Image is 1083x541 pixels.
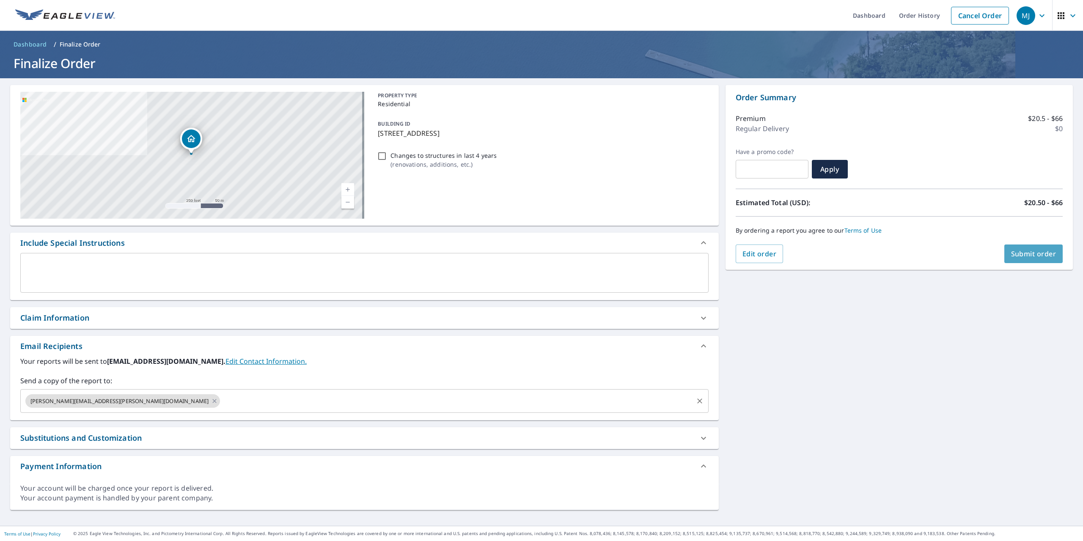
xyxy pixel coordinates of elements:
li: / [54,39,56,49]
a: Current Level 17, Zoom In [341,183,354,196]
p: By ordering a report you agree to our [736,227,1063,234]
p: Changes to structures in last 4 years [390,151,497,160]
div: Email Recipients [20,341,82,352]
span: Apply [819,165,841,174]
p: Residential [378,99,705,108]
h1: Finalize Order [10,55,1073,72]
div: Your account will be charged once your report is delivered. [20,483,709,493]
a: Privacy Policy [33,531,60,537]
button: Apply [812,160,848,179]
b: [EMAIL_ADDRESS][DOMAIN_NAME]. [107,357,225,366]
span: [PERSON_NAME][EMAIL_ADDRESS][PERSON_NAME][DOMAIN_NAME] [25,397,214,405]
div: MJ [1017,6,1035,25]
p: ( renovations, additions, etc. ) [390,160,497,169]
p: Premium [736,113,766,124]
p: [STREET_ADDRESS] [378,128,705,138]
div: Payment Information [20,461,102,472]
p: $20.50 - $66 [1024,198,1063,208]
a: Cancel Order [951,7,1009,25]
div: Your account payment is handled by your parent company. [20,493,709,503]
p: | [4,531,60,536]
div: [PERSON_NAME][EMAIL_ADDRESS][PERSON_NAME][DOMAIN_NAME] [25,394,220,408]
a: EditContactInfo [225,357,307,366]
p: Order Summary [736,92,1063,103]
img: EV Logo [15,9,115,22]
p: © 2025 Eagle View Technologies, Inc. and Pictometry International Corp. All Rights Reserved. Repo... [73,530,1079,537]
label: Have a promo code? [736,148,808,156]
div: Substitutions and Customization [20,432,142,444]
div: Claim Information [10,307,719,329]
p: Regular Delivery [736,124,789,134]
span: Submit order [1011,249,1056,258]
div: Claim Information [20,312,89,324]
div: Include Special Instructions [20,237,125,249]
a: Terms of Use [4,531,30,537]
p: $20.5 - $66 [1028,113,1063,124]
a: Current Level 17, Zoom Out [341,196,354,209]
div: Payment Information [10,456,719,476]
p: Finalize Order [60,40,101,49]
label: Your reports will be sent to [20,356,709,366]
button: Submit order [1004,244,1063,263]
div: Substitutions and Customization [10,427,719,449]
p: $0 [1055,124,1063,134]
a: Dashboard [10,38,50,51]
div: Dropped pin, building 1, Residential property, 15 Brookmere Ct Staunton, VA 24401 [180,128,202,154]
p: Estimated Total (USD): [736,198,899,208]
p: PROPERTY TYPE [378,92,705,99]
div: Email Recipients [10,336,719,356]
button: Clear [694,395,706,407]
label: Send a copy of the report to: [20,376,709,386]
a: Terms of Use [844,226,882,234]
p: BUILDING ID [378,120,410,127]
button: Edit order [736,244,783,263]
nav: breadcrumb [10,38,1073,51]
div: Include Special Instructions [10,233,719,253]
span: Dashboard [14,40,47,49]
span: Edit order [742,249,777,258]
